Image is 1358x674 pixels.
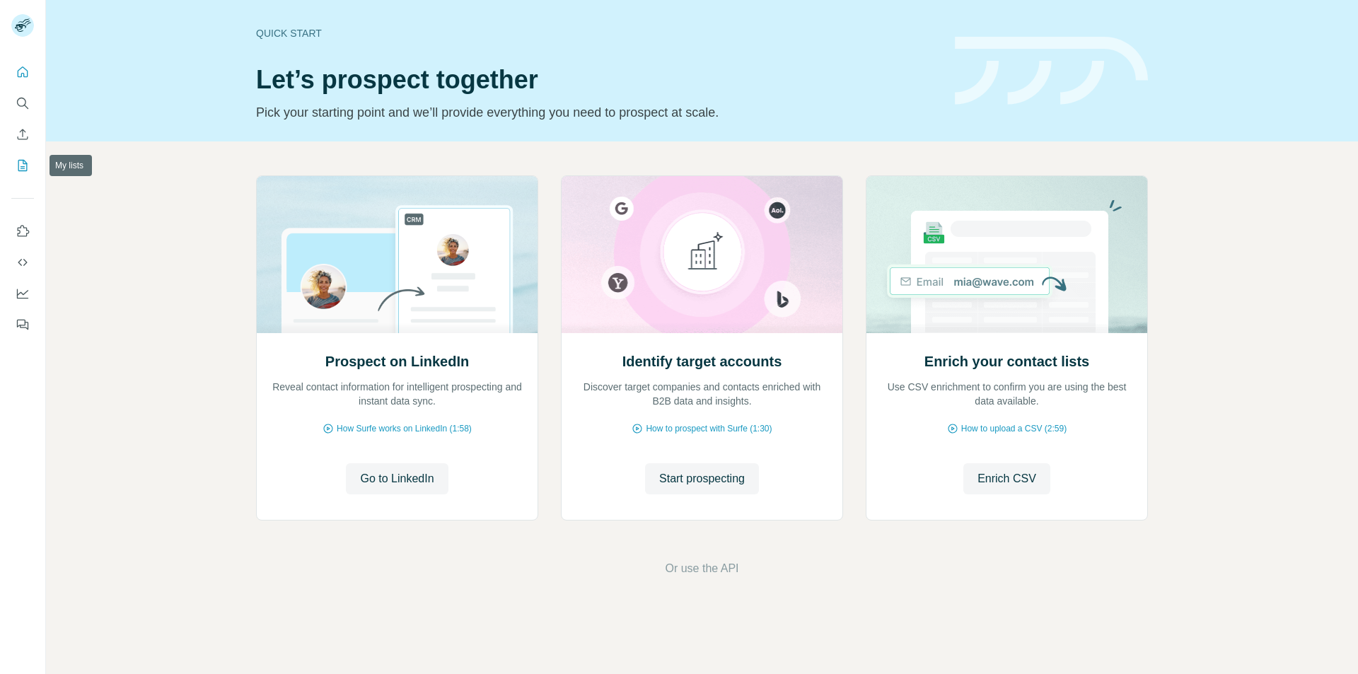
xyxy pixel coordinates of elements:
[337,422,472,435] span: How Surfe works on LinkedIn (1:58)
[11,153,34,178] button: My lists
[866,176,1148,333] img: Enrich your contact lists
[256,66,938,94] h1: Let’s prospect together
[645,463,759,494] button: Start prospecting
[11,250,34,275] button: Use Surfe API
[11,59,34,85] button: Quick start
[11,219,34,244] button: Use Surfe on LinkedIn
[963,463,1050,494] button: Enrich CSV
[256,176,538,333] img: Prospect on LinkedIn
[325,351,469,371] h2: Prospect on LinkedIn
[665,560,738,577] button: Or use the API
[924,351,1089,371] h2: Enrich your contact lists
[346,463,448,494] button: Go to LinkedIn
[576,380,828,408] p: Discover target companies and contacts enriched with B2B data and insights.
[977,470,1036,487] span: Enrich CSV
[955,37,1148,105] img: banner
[11,312,34,337] button: Feedback
[256,26,938,40] div: Quick start
[961,422,1067,435] span: How to upload a CSV (2:59)
[256,103,938,122] p: Pick your starting point and we’ll provide everything you need to prospect at scale.
[11,91,34,116] button: Search
[271,380,523,408] p: Reveal contact information for intelligent prospecting and instant data sync.
[11,122,34,147] button: Enrich CSV
[881,380,1133,408] p: Use CSV enrichment to confirm you are using the best data available.
[11,281,34,306] button: Dashboard
[622,351,782,371] h2: Identify target accounts
[360,470,434,487] span: Go to LinkedIn
[659,470,745,487] span: Start prospecting
[646,422,772,435] span: How to prospect with Surfe (1:30)
[561,176,843,333] img: Identify target accounts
